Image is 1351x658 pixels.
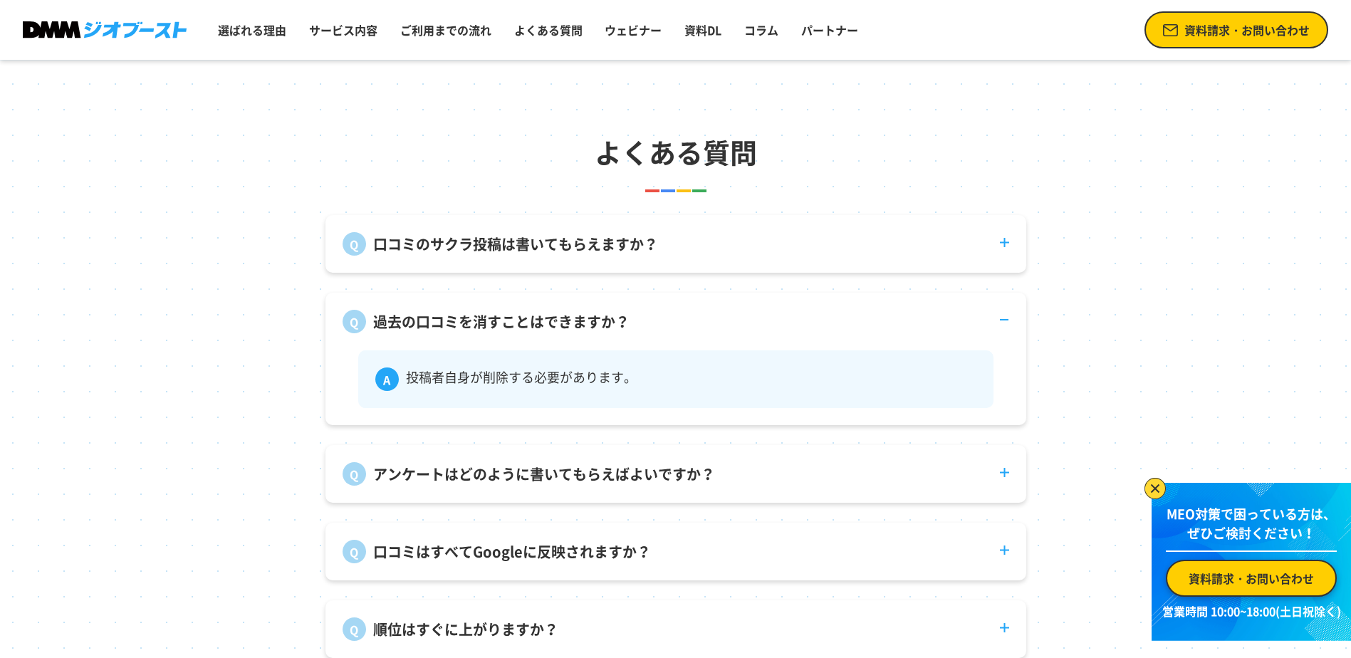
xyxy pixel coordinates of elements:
a: サービス内容 [303,16,383,44]
a: 資料請求・お問い合わせ [1166,560,1337,597]
p: 過去の口コミを消すことはできますか？ [373,311,630,333]
a: 資料DL [679,16,727,44]
p: 口コミはすべてGoogleに反映されますか？ [373,541,651,563]
a: 資料請求・お問い合わせ [1144,11,1328,48]
span: 資料請求・お問い合わせ [1184,21,1310,38]
img: DMMジオブースト [23,21,187,39]
a: コラム [739,16,784,44]
p: 口コミのサクラ投稿は書いてもらえますか？ [373,234,658,255]
a: ウェビナー [599,16,667,44]
a: パートナー [796,16,864,44]
a: 選ばれる理由 [212,16,292,44]
span: 資料請求・お問い合わせ [1189,570,1314,587]
p: 順位はすぐに上がりますか？ [373,619,558,640]
p: MEO対策で困っている方は、 ぜひご検討ください！ [1166,504,1337,552]
p: アンケートはどのように書いてもらえばよいですか？ [373,464,715,485]
a: ご利用までの流れ [395,16,497,44]
a: よくある質問 [508,16,588,44]
img: バナーを閉じる [1144,478,1166,499]
p: 営業時間 10:00~18:00(土日祝除く) [1160,602,1342,620]
p: 投稿者自身が削除する必要があります。 [406,367,637,391]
